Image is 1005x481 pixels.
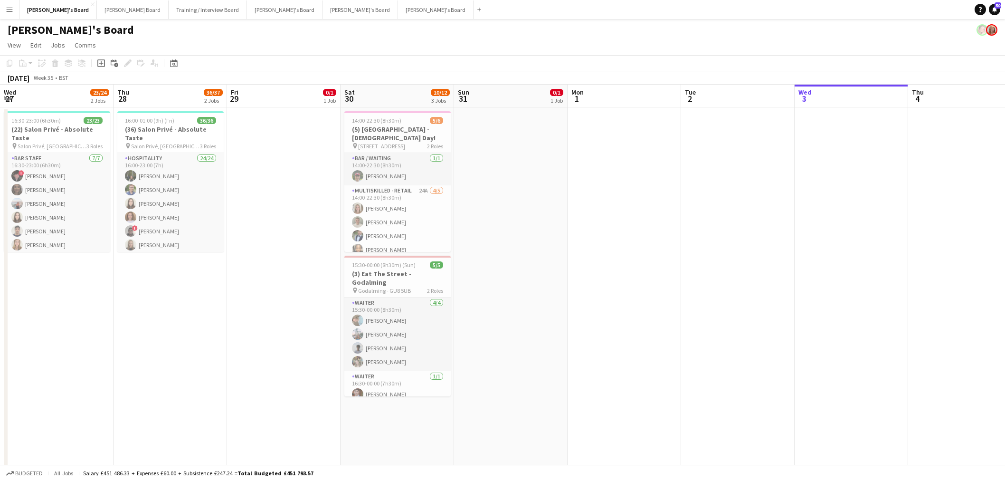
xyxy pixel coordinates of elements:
app-card-role: BAR STAFF7/716:30-23:00 (6h30m)![PERSON_NAME][PERSON_NAME][PERSON_NAME][PERSON_NAME][PERSON_NAME]... [4,153,110,268]
span: 0/1 [323,89,336,96]
app-user-avatar: Caitlin Simpson-Hodson [986,24,997,36]
span: 5/5 [430,261,443,269]
span: Wed [4,88,16,96]
span: [STREET_ADDRESS] [358,143,405,150]
span: 16:00-01:00 (9h) (Fri) [125,117,174,124]
div: Salary £451 486.33 + Expenses £60.00 + Subsistence £247.24 = [83,470,313,477]
span: Total Budgeted £451 793.57 [237,470,313,477]
a: Edit [27,39,45,51]
span: Sat [344,88,355,96]
span: Thu [912,88,924,96]
span: Comms [75,41,96,49]
span: 3 Roles [200,143,216,150]
span: 50 [995,2,1001,9]
span: Jobs [51,41,65,49]
button: [PERSON_NAME]'s Board [19,0,97,19]
span: 16:30-23:00 (6h30m) [11,117,61,124]
button: [PERSON_NAME]'s Board [398,0,474,19]
span: Sun [458,88,469,96]
span: 29 [229,93,238,104]
app-card-role: Multiskilled - Retail24A4/514:00-22:30 (8h30m)[PERSON_NAME][PERSON_NAME][PERSON_NAME][PERSON_NAME] [344,185,451,273]
a: 50 [989,4,1000,15]
div: BST [59,74,68,81]
span: All jobs [52,470,75,477]
span: 5/6 [430,117,443,124]
span: 10/12 [431,89,450,96]
span: Wed [798,88,812,96]
span: 3 Roles [86,143,103,150]
button: Training / Interview Board [169,0,247,19]
div: 1 Job [323,97,336,104]
span: Edit [30,41,41,49]
span: 27 [2,93,16,104]
app-card-role: Bar / Waiting1/114:00-22:30 (8h30m)[PERSON_NAME] [344,153,451,185]
span: Salon Privé, [GEOGRAPHIC_DATA] [18,143,86,150]
app-user-avatar: Fran Dancona [977,24,988,36]
button: [PERSON_NAME] Board [97,0,169,19]
app-card-role: Waiter4/415:30-00:00 (8h30m)[PERSON_NAME][PERSON_NAME][PERSON_NAME][PERSON_NAME] [344,298,451,371]
span: 3 [797,93,812,104]
span: 36/37 [204,89,223,96]
app-card-role: Waiter1/116:30-00:00 (7h30m)[PERSON_NAME] [344,371,451,404]
h3: (5) [GEOGRAPHIC_DATA] - [DEMOGRAPHIC_DATA] Day! [344,125,451,142]
div: 2 Jobs [91,97,109,104]
span: Mon [571,88,584,96]
button: [PERSON_NAME]'s Board [247,0,322,19]
div: 2 Jobs [204,97,222,104]
app-job-card: 15:30-00:00 (8h30m) (Sun)5/5(3) Eat The Street - Godalming Godalming - GU8 5UB2 RolesWaiter4/415:... [344,256,451,396]
div: 3 Jobs [431,97,449,104]
h1: [PERSON_NAME]'s Board [8,23,134,37]
button: Budgeted [5,468,44,479]
span: ! [132,225,138,231]
span: 2 [683,93,696,104]
h3: (22) Salon Privé - Absolute Taste [4,125,110,142]
app-job-card: 16:30-23:00 (6h30m)23/23(22) Salon Privé - Absolute Taste Salon Privé, [GEOGRAPHIC_DATA]3 RolesBA... [4,111,110,252]
span: 14:00-22:30 (8h30m) [352,117,401,124]
span: Thu [117,88,129,96]
span: Fri [231,88,238,96]
span: 36/36 [197,117,216,124]
span: 28 [116,93,129,104]
span: Budgeted [15,470,43,477]
span: View [8,41,21,49]
span: Week 35 [31,74,55,81]
span: 4 [910,93,924,104]
app-job-card: 16:00-01:00 (9h) (Fri)36/36(36) Salon Privé - Absolute Taste Salon Privé, [GEOGRAPHIC_DATA]3 Role... [117,111,224,252]
span: 2 Roles [427,143,443,150]
span: 1 [570,93,584,104]
h3: (3) Eat The Street - Godalming [344,269,451,287]
span: 30 [343,93,355,104]
span: 23/24 [90,89,109,96]
span: 2 Roles [427,287,443,294]
a: Jobs [47,39,69,51]
span: 0/1 [550,89,563,96]
span: 31 [456,93,469,104]
div: [DATE] [8,73,29,83]
span: ! [19,170,24,176]
app-job-card: 14:00-22:30 (8h30m)5/6(5) [GEOGRAPHIC_DATA] - [DEMOGRAPHIC_DATA] Day! [STREET_ADDRESS]2 RolesBar ... [344,111,451,252]
button: [PERSON_NAME]'s Board [322,0,398,19]
span: Godalming - GU8 5UB [358,287,411,294]
h3: (36) Salon Privé - Absolute Taste [117,125,224,142]
a: Comms [71,39,100,51]
span: Tue [685,88,696,96]
span: 23/23 [84,117,103,124]
a: View [4,39,25,51]
div: 1 Job [550,97,563,104]
span: Salon Privé, [GEOGRAPHIC_DATA] [131,143,200,150]
span: 15:30-00:00 (8h30m) (Sun) [352,261,416,269]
